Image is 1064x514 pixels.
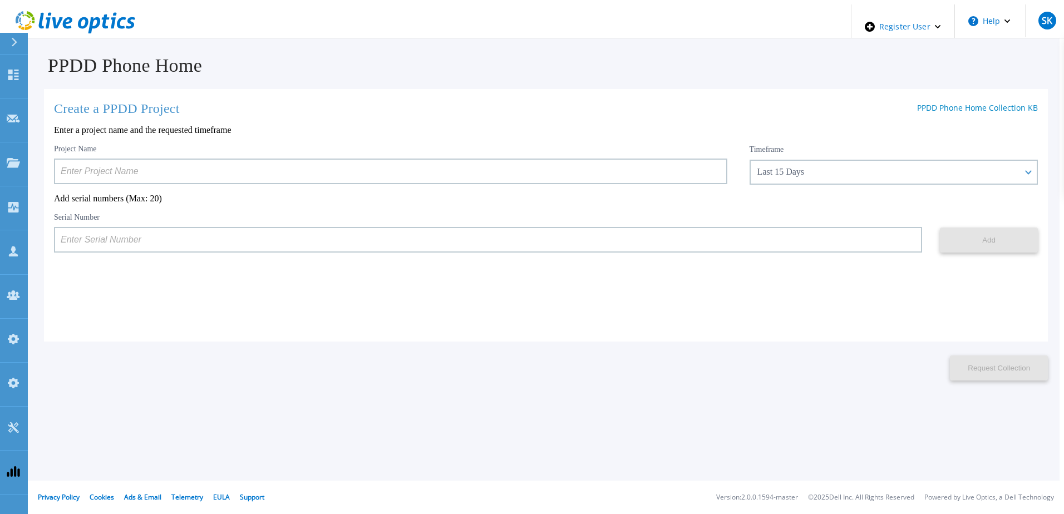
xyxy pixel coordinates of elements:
label: Project Name [54,145,97,153]
button: Help [955,4,1024,38]
a: EULA [213,492,230,502]
a: Support [240,492,264,502]
a: Privacy Policy [38,492,80,502]
li: Version: 2.0.0.1594-master [716,494,798,501]
a: PPDD Phone Home Collection KB [917,102,1038,113]
li: © 2025 Dell Inc. All Rights Reserved [808,494,914,501]
span: SK [1042,16,1052,25]
input: Enter Serial Number [54,227,922,253]
div: Register User [851,4,954,49]
a: Cookies [90,492,114,502]
label: Timeframe [750,145,784,154]
button: Add [940,228,1038,253]
button: Request Collection [950,355,1048,380]
a: Ads & Email [124,492,161,502]
p: Add serial numbers (Max: 20) [54,194,1038,204]
p: Enter a project name and the requested timeframe [54,125,1038,135]
a: Telemetry [171,492,203,502]
h1: PPDD Phone Home [32,55,1060,76]
div: Last 15 Days [757,167,1018,177]
li: Powered by Live Optics, a Dell Technology [924,494,1054,501]
h1: Create a PPDD Project [54,101,180,116]
label: Serial Number [54,214,100,221]
input: Enter Project Name [54,159,727,184]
